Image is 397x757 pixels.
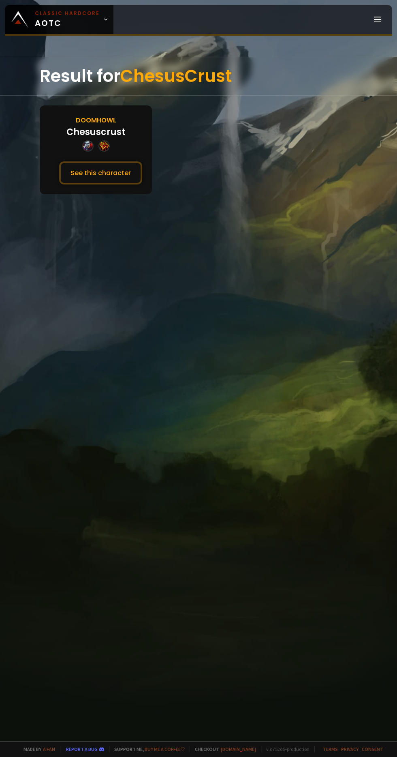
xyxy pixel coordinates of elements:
div: Chesuscrust [66,125,125,139]
a: Privacy [341,746,359,752]
span: v. d752d5 - production [261,746,309,752]
span: Made by [19,746,55,752]
button: See this character [59,161,142,184]
a: Consent [362,746,383,752]
a: Terms [323,746,338,752]
span: Checkout [190,746,256,752]
small: Classic Hardcore [35,10,100,17]
a: Buy me a coffee [145,746,185,752]
a: Report a bug [66,746,98,752]
span: AOTC [35,10,100,29]
a: Classic HardcoreAOTC [5,5,113,34]
a: a fan [43,746,55,752]
span: Support me, [109,746,185,752]
a: [DOMAIN_NAME] [221,746,256,752]
div: Doomhowl [76,115,116,125]
div: Result for [40,57,357,95]
span: ChesusCrust [120,64,232,88]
